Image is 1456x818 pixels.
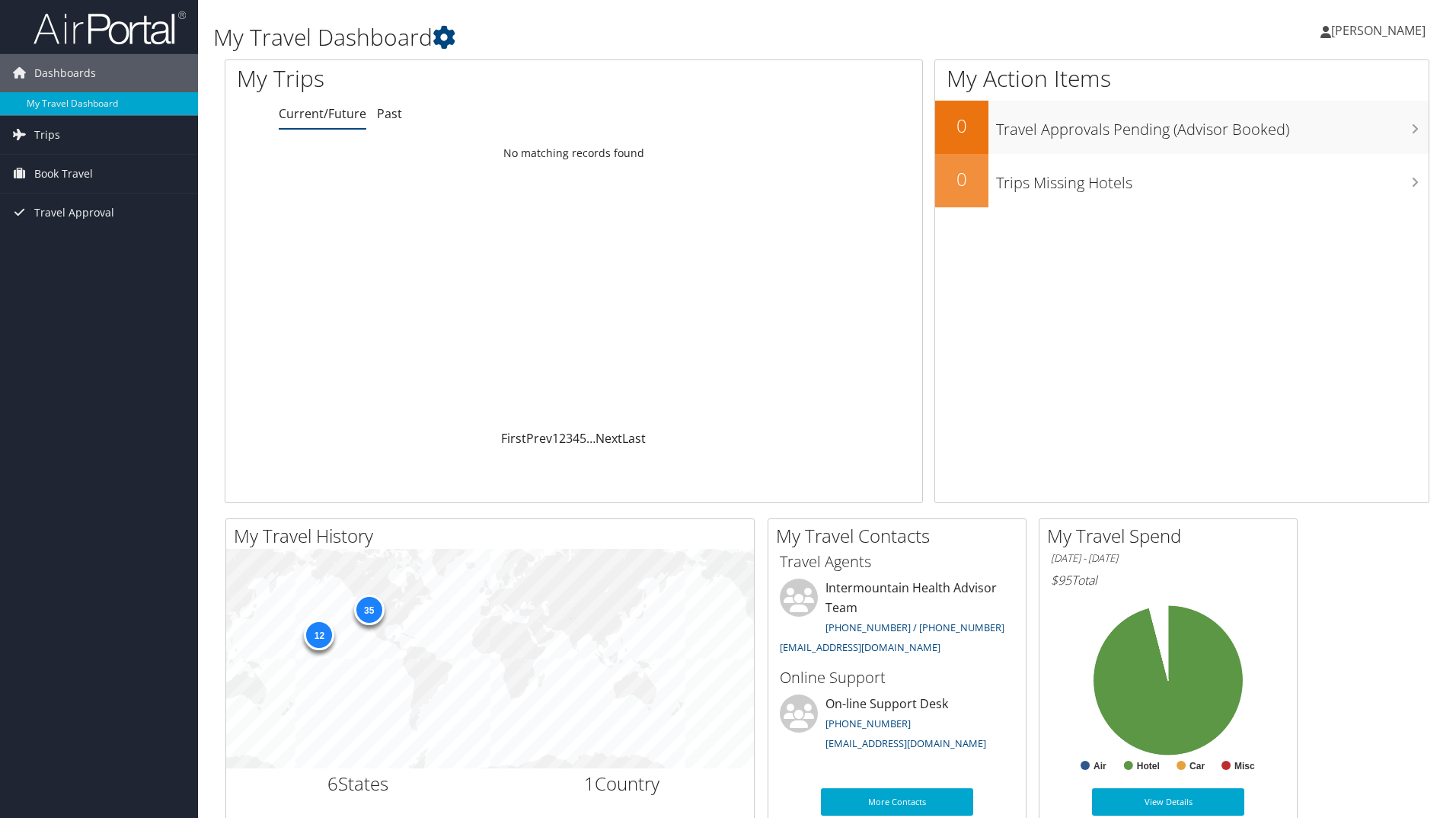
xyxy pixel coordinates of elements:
a: [PHONE_NUMBER] [825,717,911,730]
td: No matching records found [225,140,922,167]
h3: Travel Agents [780,551,1014,573]
h2: Country [502,771,743,797]
h3: Online Support [780,667,1014,688]
span: Trips [34,116,60,154]
a: Last [622,430,646,447]
li: On-line Support Desk [772,694,1022,757]
h2: My Travel Contacts [776,523,1026,549]
span: … [586,430,595,447]
a: [EMAIL_ADDRESS][DOMAIN_NAME] [825,736,986,750]
h2: My Travel Spend [1047,523,1297,549]
h3: Travel Approvals Pending (Advisor Booked) [996,111,1429,140]
text: Hotel [1137,761,1160,771]
div: 12 [304,620,334,650]
h2: States [238,771,479,797]
h2: My Travel History [234,523,754,549]
span: $95 [1051,572,1071,589]
h2: 0 [935,113,988,139]
h1: My Action Items [935,63,1429,95]
a: 2 [559,430,566,447]
a: Past [377,105,402,122]
a: 5 [580,430,586,447]
li: Intermountain Health Advisor Team [772,579,1022,660]
a: 0Trips Missing Hotels [935,154,1429,207]
a: 0Travel Approvals Pending (Advisor Booked) [935,101,1429,154]
h3: Trips Missing Hotels [996,165,1429,194]
text: Misc [1234,761,1255,771]
div: 35 [353,595,384,625]
a: 1 [552,430,559,447]
a: 4 [573,430,580,447]
span: Dashboards [34,54,96,92]
a: [PERSON_NAME] [1320,8,1441,53]
span: Travel Approval [34,194,114,232]
a: Prev [526,430,552,447]
span: 1 [584,771,595,796]
img: airportal-logo.png [34,10,186,46]
span: 6 [327,771,338,796]
a: View Details [1092,788,1244,816]
h1: My Travel Dashboard [213,21,1032,53]
h6: [DATE] - [DATE] [1051,551,1285,566]
h1: My Trips [237,63,621,95]
h2: 0 [935,166,988,192]
h6: Total [1051,572,1285,589]
span: [PERSON_NAME] [1331,22,1426,39]
a: [EMAIL_ADDRESS][DOMAIN_NAME] [780,640,940,654]
a: 3 [566,430,573,447]
a: First [501,430,526,447]
span: Book Travel [34,155,93,193]
a: Next [595,430,622,447]
a: [PHONE_NUMBER] / [PHONE_NUMBER] [825,621,1004,634]
a: Current/Future [279,105,366,122]
text: Air [1094,761,1106,771]
a: More Contacts [821,788,973,816]
text: Car [1189,761,1205,771]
